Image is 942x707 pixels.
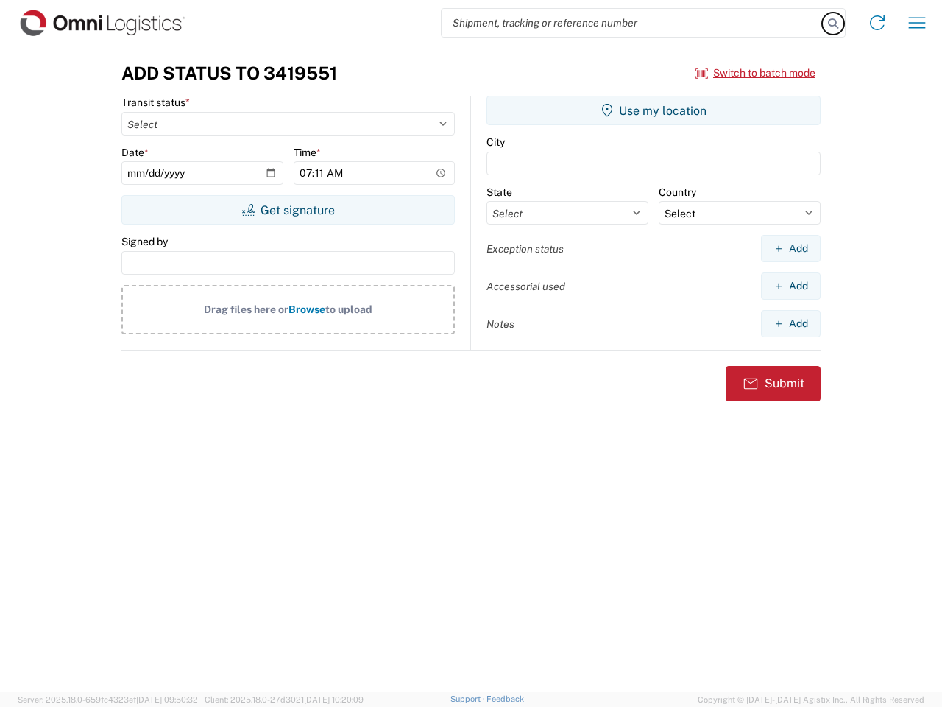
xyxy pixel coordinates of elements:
[486,136,505,149] label: City
[442,9,823,37] input: Shipment, tracking or reference number
[761,272,821,300] button: Add
[205,695,364,704] span: Client: 2025.18.0-27d3021
[486,242,564,256] label: Exception status
[761,310,821,337] button: Add
[761,235,821,262] button: Add
[18,695,198,704] span: Server: 2025.18.0-659fc4323ef
[121,63,337,84] h3: Add Status to 3419551
[695,61,815,85] button: Switch to batch mode
[136,695,198,704] span: [DATE] 09:50:32
[325,303,372,315] span: to upload
[726,366,821,401] button: Submit
[304,695,364,704] span: [DATE] 10:20:09
[288,303,325,315] span: Browse
[121,195,455,225] button: Get signature
[486,280,565,293] label: Accessorial used
[486,186,512,199] label: State
[486,317,514,331] label: Notes
[121,96,190,109] label: Transit status
[698,693,924,706] span: Copyright © [DATE]-[DATE] Agistix Inc., All Rights Reserved
[121,235,168,248] label: Signed by
[204,303,288,315] span: Drag files here or
[450,694,487,703] a: Support
[659,186,696,199] label: Country
[486,694,524,703] a: Feedback
[486,96,821,125] button: Use my location
[294,146,321,159] label: Time
[121,146,149,159] label: Date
